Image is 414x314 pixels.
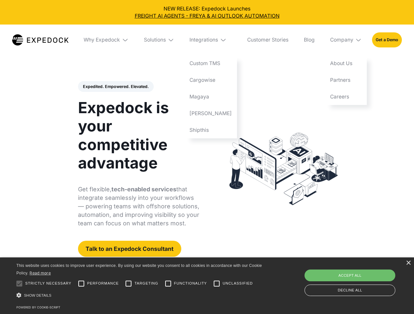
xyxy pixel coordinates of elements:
div: Show details [16,291,264,300]
a: Cargowise [185,72,237,89]
span: Unclassified [223,281,253,286]
a: Powered by cookie-script [16,305,60,309]
a: Custom TMS [185,55,237,72]
div: Why Expedock [84,37,120,43]
iframe: Chat Widget [305,243,414,314]
a: Partners [325,72,367,89]
a: Magaya [185,88,237,105]
div: Solutions [144,37,166,43]
div: NEW RELEASE: Expedock Launches [5,5,409,20]
a: Read more [30,270,51,275]
a: Customer Stories [242,25,293,55]
span: Performance [87,281,119,286]
a: About Us [325,55,367,72]
span: Targeting [134,281,158,286]
nav: Integrations [185,55,237,138]
a: Get a Demo [372,32,402,47]
p: Get flexible, that integrate seamlessly into your workflows — powering teams with offshore soluti... [78,185,200,228]
h1: Expedock is your competitive advantage [78,98,200,172]
a: [PERSON_NAME] [185,105,237,122]
a: Blog [299,25,320,55]
nav: Company [325,55,367,105]
div: Company [330,37,353,43]
div: Integrations [185,25,237,55]
a: Shipthis [185,122,237,138]
span: This website uses cookies to improve user experience. By using our website you consent to all coo... [16,263,262,275]
div: Why Expedock [79,25,134,55]
div: Solutions [139,25,179,55]
a: Careers [325,88,367,105]
div: Company [325,25,367,55]
span: Show details [24,293,51,297]
strong: tech-enabled services [111,186,176,193]
a: Talk to an Expedock Consultant [78,241,181,257]
div: Integrations [189,37,218,43]
a: FREIGHT AI AGENTS - FREYA & AI OUTLOOK AUTOMATION [5,12,409,20]
span: Strictly necessary [25,281,71,286]
span: Functionality [174,281,207,286]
